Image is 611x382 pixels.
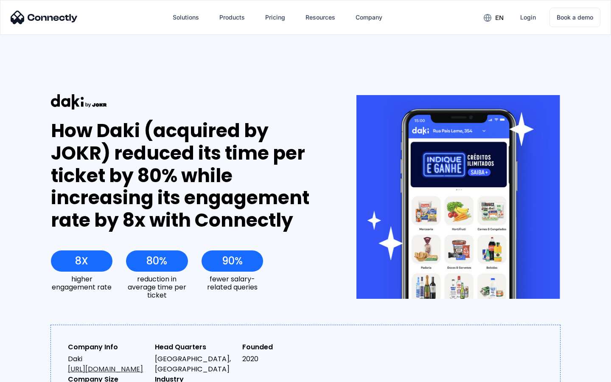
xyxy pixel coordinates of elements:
div: Company Info [68,342,148,352]
img: Connectly Logo [11,11,78,24]
div: fewer salary-related queries [202,275,263,291]
div: en [477,11,510,24]
div: 8X [75,255,88,267]
div: en [495,12,504,24]
aside: Language selected: English [8,367,51,379]
ul: Language list [17,367,51,379]
div: reduction in average time per ticket [126,275,188,300]
div: Company [349,7,389,28]
div: Daki [68,354,148,374]
div: Products [219,11,245,23]
a: Login [513,7,543,28]
a: Pricing [258,7,292,28]
div: Founded [242,342,322,352]
div: Head Quarters [155,342,235,352]
div: higher engagement rate [51,275,112,291]
div: Solutions [173,11,199,23]
div: 2020 [242,354,322,364]
a: Book a demo [549,8,600,27]
div: How Daki (acquired by JOKR) reduced its time per ticket by 80% while increasing its engagement ra... [51,120,325,232]
div: Resources [299,7,342,28]
div: Login [520,11,536,23]
div: 80% [146,255,167,267]
div: Pricing [265,11,285,23]
div: Solutions [166,7,206,28]
a: [URL][DOMAIN_NAME] [68,364,143,374]
div: Company [356,11,382,23]
div: Products [213,7,252,28]
div: [GEOGRAPHIC_DATA], [GEOGRAPHIC_DATA] [155,354,235,374]
div: Resources [305,11,335,23]
div: 90% [222,255,243,267]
